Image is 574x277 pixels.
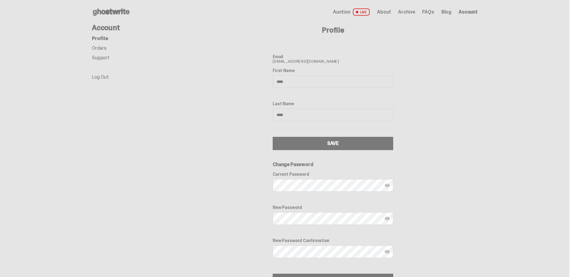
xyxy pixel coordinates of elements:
[398,10,415,14] a: Archive
[273,54,393,63] span: [EMAIL_ADDRESS][DOMAIN_NAME]
[459,10,478,14] a: Account
[273,101,393,106] label: Last Name
[273,162,393,167] h6: Change Password
[353,8,370,16] span: LIVE
[333,10,350,14] span: Auction
[422,10,434,14] a: FAQs
[188,27,478,34] h4: Profile
[333,8,370,16] a: Auction LIVE
[92,24,188,31] h4: Account
[441,10,451,14] a: Blog
[385,183,390,188] img: Show password
[377,10,391,14] a: About
[273,238,393,243] label: New Password Confirmation
[385,216,390,221] img: Show password
[273,68,393,73] label: First Name
[92,74,109,80] a: Log Out
[273,137,393,150] button: SAVE
[92,55,109,61] a: Support
[92,35,108,42] a: Profile
[273,172,393,177] label: Current Password
[273,54,393,59] label: Email
[327,141,339,146] div: SAVE
[92,45,106,51] a: Orders
[385,249,390,254] img: Show password
[273,205,393,210] label: New Password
